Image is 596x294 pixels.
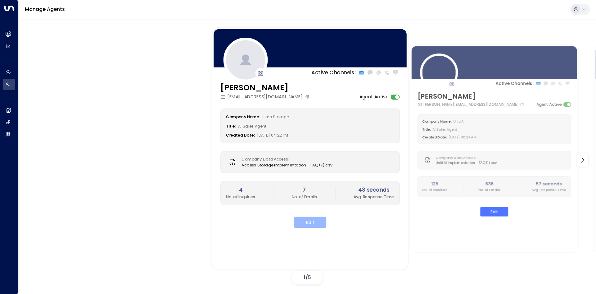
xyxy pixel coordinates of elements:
h2: 57 seconds [531,181,567,188]
label: Title: [422,127,431,132]
label: Company Name: [226,114,260,120]
span: Access Storage Implementation - FAQ (7).csv [242,162,333,168]
p: No. of Inquiries [422,187,447,192]
a: Manage Agents [25,6,65,13]
p: Avg. Response Time [354,194,394,200]
button: Copy [520,102,526,106]
button: Copy [304,94,311,100]
p: Avg. Response Time [531,187,567,192]
span: [DATE] 08:24 AM [449,135,476,139]
h2: 43 seconds [354,186,394,194]
p: No. of Emails [292,194,317,200]
label: Title: [226,123,236,129]
span: [DATE] 04:22 PM [257,133,288,138]
span: Jims Storage [262,114,289,120]
img: 123_headshot.jpg [420,54,458,91]
span: Uniti AI [453,119,464,124]
p: No. of Inquiries [226,194,255,200]
button: Edit [294,217,327,228]
div: / [292,271,323,284]
p: Active Channels: [495,80,533,87]
span: 1 [304,274,305,281]
p: No. of Emails [478,187,500,192]
label: Company Data Access: [242,156,329,162]
h2: 125 [422,181,447,188]
p: Active Channels: [311,69,356,77]
label: Created Date: [422,135,447,139]
h2: 636 [478,181,500,188]
h2: 7 [292,186,317,194]
span: AI Sales Agent [432,127,457,132]
div: [PERSON_NAME][EMAIL_ADDRESS][DOMAIN_NAME] [417,101,526,107]
h3: [PERSON_NAME] [220,82,311,94]
div: [EMAIL_ADDRESS][DOMAIN_NAME] [220,94,311,100]
span: 5 [308,274,311,281]
label: Agent Active [536,101,562,107]
label: Created Date: [226,133,255,138]
h2: 4 [226,186,255,194]
button: Edit [480,207,508,217]
h3: [PERSON_NAME] [417,91,526,101]
label: Company Data Access: [436,155,494,160]
span: AI Sales Agent [238,123,266,129]
label: Agent Active [359,94,389,100]
label: Company Name: [422,119,452,124]
span: Uniti AI Implementation - FAQ (1).csv [436,160,497,165]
